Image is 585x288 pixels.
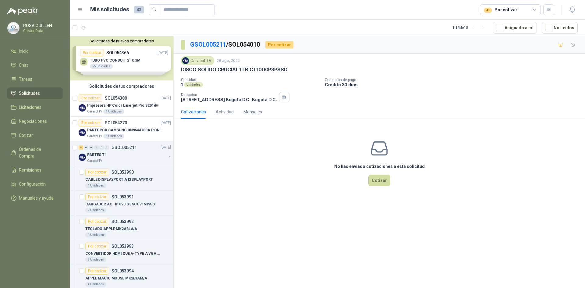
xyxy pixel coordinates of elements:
span: Configuración [19,181,46,187]
p: Dirección [181,93,277,97]
a: Configuración [7,178,63,190]
p: SOL054270 [105,121,127,125]
div: 41 [484,8,492,13]
div: Mensajes [243,108,262,115]
a: Por cotizarSOL053990CABLE DISPLAYPORT A DISPLAYPORT4 Unidades [70,166,173,191]
div: 4 Unidades [85,233,106,237]
p: CABLE DISPLAYPORT A DISPLAYPORT [85,177,153,183]
p: Crédito 30 días [325,82,583,87]
div: 0 [105,145,109,150]
span: Cotizar [19,132,33,139]
p: SOL053992 [112,219,134,224]
p: / SOL054010 [190,40,261,49]
p: Impresora HP Color Laserjet Pro 3201dw [87,103,158,108]
img: Company Logo [79,129,86,136]
div: Por cotizar [85,169,109,176]
a: Chat [7,59,63,71]
span: Tareas [19,76,32,83]
span: Solicitudes [19,90,40,97]
span: Chat [19,62,28,69]
span: 43 [134,6,144,13]
p: PARTES TI [87,152,106,158]
p: Castor Data [23,29,61,33]
p: 1 [181,82,183,87]
div: 4 Unidades [85,183,106,188]
div: 23 [79,145,83,150]
div: 0 [84,145,88,150]
a: Cotizar [7,130,63,141]
span: Manuales y ayuda [19,195,54,201]
a: 23 0 0 0 0 0 GSOL005211[DATE] Company LogoPARTES TICaracol TV [79,144,172,163]
p: Caracol TV [87,134,102,139]
p: SOL054380 [105,96,127,100]
p: Caracol TV [87,109,102,114]
div: Actividad [216,108,234,115]
img: Logo peakr [7,7,38,15]
a: Remisiones [7,164,63,176]
p: [DATE] [161,145,171,151]
span: Remisiones [19,167,41,173]
div: 1 Unidades [103,109,124,114]
div: 3 Unidades [85,257,106,262]
a: Licitaciones [7,101,63,113]
div: 0 [99,145,104,150]
p: Caracol TV [87,158,102,163]
p: GSOL005211 [112,145,137,150]
div: 0 [89,145,94,150]
a: GSOL005211 [190,41,226,48]
img: Company Logo [79,104,86,112]
h1: Mis solicitudes [90,5,129,14]
p: Condición de pago [325,78,583,82]
div: Por cotizar [85,243,109,250]
div: Por cotizar [265,41,293,48]
div: 1 - 15 de 15 [452,23,488,33]
div: 0 [94,145,99,150]
div: Por cotizar [79,119,102,126]
span: search [152,7,157,12]
div: Por cotizar [79,94,102,102]
p: TECLADO APPLE MK2A3LA/A [85,226,137,232]
img: Company Logo [8,22,19,34]
div: 1 Unidades [103,134,124,139]
a: Inicio [7,45,63,57]
img: Company Logo [79,154,86,161]
p: CONVERTIDOR HDMI XUE A-TYPE A VGA AG6200 [85,251,161,257]
button: Asignado a mi [493,22,537,34]
div: Por cotizar [484,6,517,13]
div: 4 Unidades [85,282,106,287]
button: Cotizar [368,175,390,186]
div: Solicitudes de nuevos compradoresPor cotizarSOL054366[DATE] TUBO PVC CONDUIT 2" X 3M55 UnidadesPo... [70,36,173,80]
a: Por cotizarSOL053992TECLADO APPLE MK2A3LA/A4 Unidades [70,215,173,240]
a: Por cotizarSOL053991CARGADOR AC HP 820 G3 5CG71539SS2 Unidades [70,191,173,215]
p: DISCO SOLIDO CRUCIAL 1TB CT1000P3PSSD [181,66,287,73]
p: Cantidad [181,78,320,82]
span: Órdenes de Compra [19,146,57,159]
div: Por cotizar [85,218,109,225]
span: Inicio [19,48,29,55]
a: Solicitudes [7,87,63,99]
div: Cotizaciones [181,108,206,115]
div: Por cotizar [85,267,109,275]
a: Negociaciones [7,116,63,127]
h3: No has enviado cotizaciones a esta solicitud [334,163,425,170]
div: Caracol TV [181,56,214,65]
button: No Leídos [542,22,578,34]
p: [DATE] [161,95,171,101]
p: APPLE MAGIC MOUSE MK2E3AM/A [85,276,147,281]
p: 28 ago, 2025 [217,58,240,64]
p: SOL053991 [112,195,134,199]
a: Tareas [7,73,63,85]
a: Por cotizarSOL054270[DATE] Company LogoPARTE PCB SAMSUNG BN9644788A P ONECONNECaracol TV1 Unidades [70,117,173,141]
p: [DATE] [161,120,171,126]
p: PARTE PCB SAMSUNG BN9644788A P ONECONNE [87,127,163,133]
div: 2 Unidades [85,208,106,213]
p: CARGADOR AC HP 820 G3 5CG71539SS [85,201,155,207]
div: Unidades [184,82,203,87]
a: Por cotizarSOL053993CONVERTIDOR HDMI XUE A-TYPE A VGA AG62003 Unidades [70,240,173,265]
div: Por cotizar [85,193,109,201]
img: Company Logo [182,57,189,64]
p: [STREET_ADDRESS] Bogotá D.C. , Bogotá D.C. [181,97,277,102]
p: ROSA GUILLEN [23,23,61,28]
span: Licitaciones [19,104,41,111]
p: SOL053990 [112,170,134,174]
